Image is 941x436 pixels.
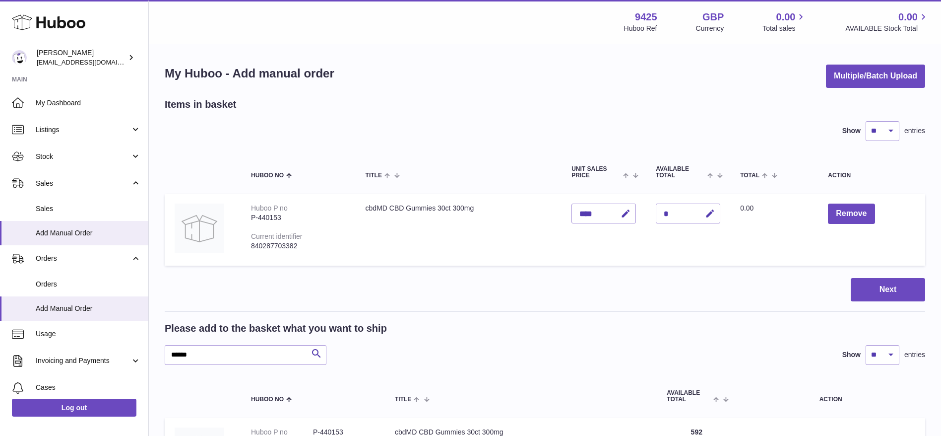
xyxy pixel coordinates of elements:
[12,399,136,417] a: Log out
[826,65,925,88] button: Multiple/Batch Upload
[571,166,621,179] span: Unit Sales Price
[776,10,796,24] span: 0.00
[36,98,141,108] span: My Dashboard
[165,98,237,111] h2: Items in basket
[36,254,130,263] span: Orders
[36,204,141,214] span: Sales
[36,356,130,365] span: Invoicing and Payments
[36,228,141,238] span: Add Manual Order
[667,390,711,403] span: AVAILABLE Total
[904,126,925,136] span: entries
[251,172,284,179] span: Huboo no
[395,396,411,403] span: Title
[251,204,288,212] div: Huboo P no
[12,50,27,65] img: internalAdmin-9425@internal.huboo.com
[37,58,146,66] span: [EMAIL_ADDRESS][DOMAIN_NAME]
[165,322,387,335] h2: Please add to the basket what you want to ship
[696,24,724,33] div: Currency
[251,213,346,222] div: P-440153
[251,396,284,403] span: Huboo no
[762,24,807,33] span: Total sales
[251,232,303,240] div: Current identifier
[36,152,130,161] span: Stock
[36,125,130,135] span: Listings
[740,172,759,179] span: Total
[828,204,875,224] button: Remove
[251,241,346,251] div: 840287703382
[656,166,705,179] span: AVAILABLE Total
[37,48,126,67] div: [PERSON_NAME]
[904,350,925,360] span: entries
[36,280,141,289] span: Orders
[36,179,130,188] span: Sales
[736,380,925,413] th: Action
[702,10,724,24] strong: GBP
[762,10,807,33] a: 0.00 Total sales
[36,304,141,313] span: Add Manual Order
[842,350,861,360] label: Show
[36,383,141,392] span: Cases
[635,10,657,24] strong: 9425
[165,66,334,81] h1: My Huboo - Add manual order
[898,10,918,24] span: 0.00
[740,204,753,212] span: 0.00
[845,24,929,33] span: AVAILABLE Stock Total
[356,194,562,266] td: cbdMD CBD Gummies 30ct 300mg
[845,10,929,33] a: 0.00 AVAILABLE Stock Total
[851,278,925,301] button: Next
[175,204,224,253] img: cbdMD CBD Gummies 30ct 300mg
[366,172,382,179] span: Title
[36,329,141,339] span: Usage
[842,126,861,136] label: Show
[828,172,915,179] div: Action
[624,24,657,33] div: Huboo Ref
